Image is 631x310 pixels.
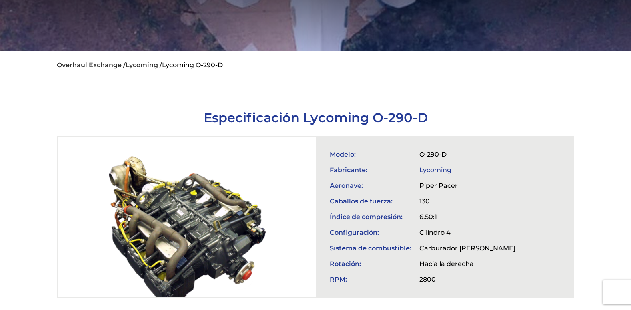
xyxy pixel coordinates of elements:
[415,240,519,256] td: Carburador [PERSON_NAME]
[326,193,415,209] td: Caballos de fuerza:
[326,225,415,240] td: Configuración:
[57,110,574,125] h1: Especificación Lycoming O-290-D
[326,240,415,256] td: Sistema de combustible:
[419,166,451,174] a: Lycoming
[415,147,519,162] td: O-290-D
[415,225,519,240] td: Cilindro 4
[415,256,519,272] td: Hacia la derecha
[415,193,519,209] td: 130
[415,209,519,225] td: 6.50:1
[326,209,415,225] td: Índice de compresión:
[415,178,519,193] td: Piper Pacer
[57,61,126,69] a: Overhaul Exchange /
[415,272,519,287] td: 2800
[162,61,223,69] li: Lycoming O-290-D
[326,147,415,162] td: Modelo:
[326,256,415,272] td: Rotación:
[326,272,415,287] td: RPM:
[126,61,162,69] a: Lycoming /
[326,178,415,193] td: Aeronave:
[326,162,415,178] td: Fabricante:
